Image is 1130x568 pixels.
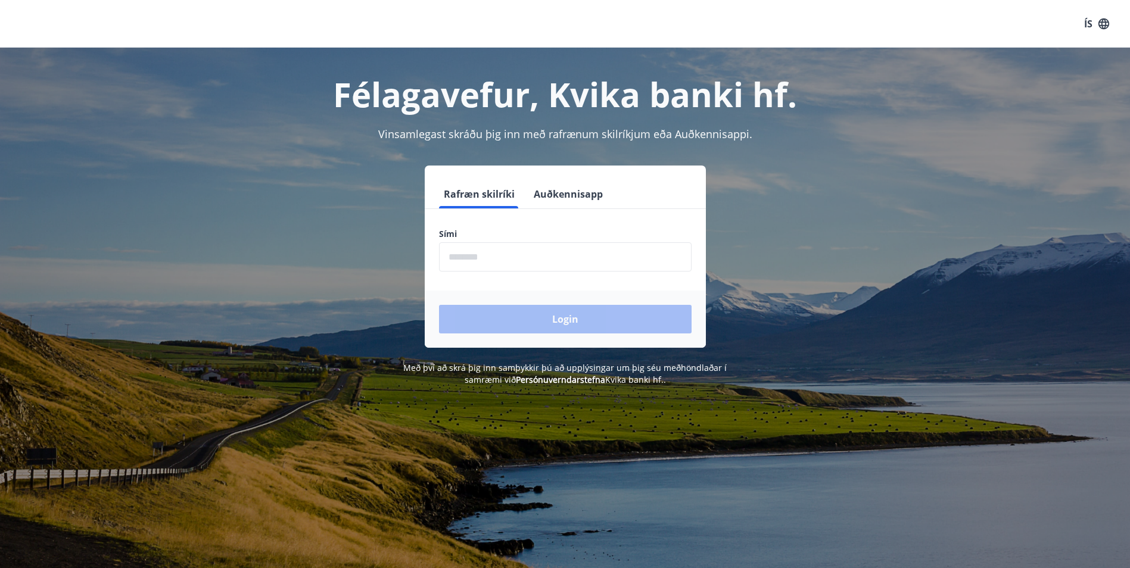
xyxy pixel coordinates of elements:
a: Persónuverndarstefna [516,374,605,385]
span: Vinsamlegast skráðu þig inn með rafrænum skilríkjum eða Auðkennisappi. [378,127,752,141]
h1: Félagavefur, Kvika banki hf. [151,71,980,117]
label: Sími [439,228,692,240]
button: ÍS [1078,13,1116,35]
button: Rafræn skilríki [439,180,519,208]
span: Með því að skrá þig inn samþykkir þú að upplýsingar um þig séu meðhöndlaðar í samræmi við Kvika b... [403,362,727,385]
button: Auðkennisapp [529,180,608,208]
